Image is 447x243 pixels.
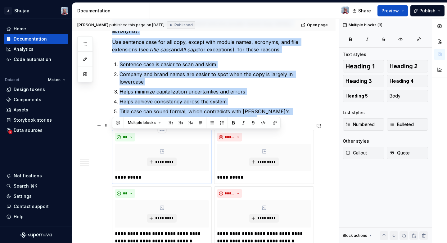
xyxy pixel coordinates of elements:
p: Helps minimize capitalization uncertainties and errors [120,88,311,95]
div: Components [14,97,41,103]
p: Use sentence case for all copy, except with module names, acronyms, and file extensions (see and ... [112,38,311,53]
div: Help [14,214,24,220]
button: Callout [343,147,384,159]
div: Block actions [343,231,373,240]
span: Heading 2 [390,63,418,69]
div: Text styles [343,51,366,58]
span: Bulleted [390,121,414,128]
p: Helps achieve consistency across the system [120,98,311,105]
a: Code automation [4,54,68,64]
div: Notifications [14,173,42,179]
a: Components [4,95,68,105]
span: Body [390,93,400,99]
span: Maken [48,77,61,82]
button: Publish [410,5,445,16]
button: Heading 5 [343,90,384,102]
div: Data sources [14,127,43,133]
div: Documentation [77,8,147,14]
button: Heading 3 [343,75,384,87]
span: Callout [345,150,367,156]
img: Sarah Dorra [61,7,68,15]
p: Title case can sound formal, which contradicts with [PERSON_NAME]'s principles about addressing t... [120,108,311,123]
div: Home [14,26,26,32]
a: Settings [4,191,68,201]
div: J [4,7,12,15]
span: Preview [382,8,399,14]
span: Quote [390,150,410,156]
span: Heading 3 [345,78,372,84]
span: Share [358,8,371,14]
div: Settings [14,193,32,199]
span: Multiple blocks [128,120,156,125]
a: Analytics [4,44,68,54]
p: Sentence case is easier to scan and skim [120,61,311,68]
a: Data sources [4,125,68,135]
button: Maken [45,76,68,84]
button: Share [349,5,375,16]
span: Publish [419,8,436,14]
button: Quote [387,147,428,159]
div: Dataset [5,77,19,82]
div: Contact support [14,203,49,210]
span: [PERSON_NAME] [77,23,108,28]
a: Home [4,24,68,34]
div: Assets [14,107,28,113]
img: Sarah Dorra [341,7,349,14]
div: List styles [343,110,365,116]
span: Published [174,23,193,28]
div: published this page on [DATE] [109,23,165,28]
div: Design tokens [14,86,45,93]
div: Documentation [14,36,47,42]
a: Design tokens [4,85,68,94]
span: Numbered [345,121,375,128]
em: All caps [180,46,198,53]
div: Analytics [14,46,34,52]
button: Search ⌘K [4,181,68,191]
button: Numbered [343,118,384,131]
span: Heading 1 [345,63,375,69]
a: Assets [4,105,68,115]
button: Help [4,212,68,222]
div: Search ⌘K [14,183,37,189]
a: Documentation [4,34,68,44]
button: JShujaaSarah Dorra [1,4,71,17]
a: Open page [299,21,331,29]
div: Code automation [14,56,51,63]
span: Open page [307,23,328,28]
div: Storybook stories [14,117,52,123]
a: Storybook stories [4,115,68,125]
button: Preview [377,5,408,16]
em: Title case [149,46,171,53]
span: Heading 5 [345,93,368,99]
button: Heading 4 [387,75,428,87]
button: Contact support [4,202,68,211]
button: Bulleted [387,118,428,131]
button: Heading 1 [343,60,384,72]
svg: Supernova Logo [20,232,52,238]
button: Heading 2 [387,60,428,72]
div: Shujaa [14,8,29,14]
div: Other styles [343,138,369,144]
span: Heading 4 [390,78,413,84]
button: Body [387,90,428,102]
div: Block actions [343,233,367,238]
button: Multiple blocks [125,119,164,127]
button: Notifications [4,171,68,181]
p: Company and brand names are easier to spot when the copy is largely in lowercase [120,71,311,85]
